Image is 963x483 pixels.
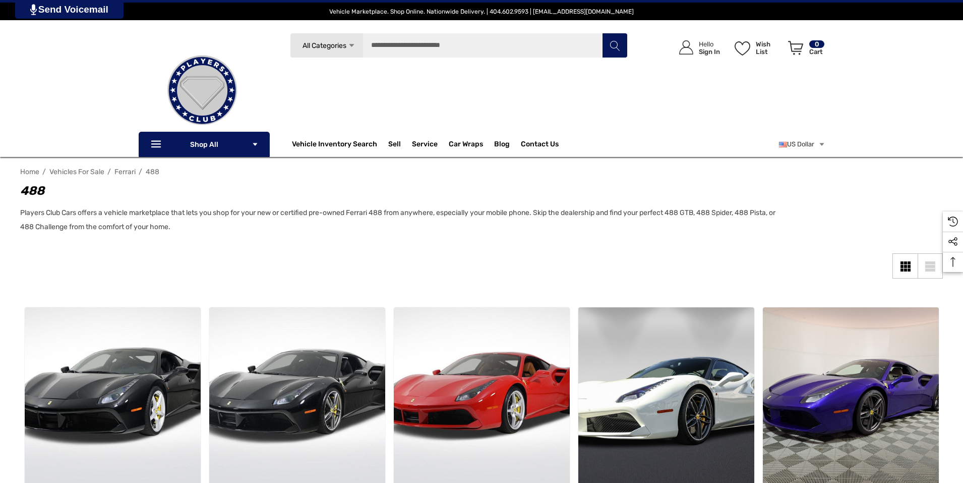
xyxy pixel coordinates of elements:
a: Cart with 0 items [784,30,825,70]
span: All Categories [302,41,346,50]
svg: Recently Viewed [948,217,958,227]
svg: Icon Arrow Down [348,42,355,49]
a: Vehicles For Sale [49,168,104,176]
p: Cart [809,48,824,56]
p: Hello [699,40,720,48]
p: Sign In [699,48,720,56]
a: 488 [146,168,159,176]
a: Blog [494,140,510,151]
a: Home [20,168,39,176]
p: Wish List [756,40,783,56]
a: Vehicle Inventory Search [292,140,377,151]
img: Players Club | Cars For Sale [152,40,253,141]
a: Ferrari [114,168,136,176]
a: Sell [388,134,412,154]
a: Grid View [892,253,918,279]
a: Wish List Wish List [730,30,784,65]
span: Car Wraps [449,140,483,151]
img: PjwhLS0gR2VuZXJhdG9yOiBHcmF2aXQuaW8gLS0+PHN2ZyB4bWxucz0iaHR0cDovL3d3dy53My5vcmcvMjAwMC9zdmciIHhtb... [30,4,37,15]
a: Service [412,140,438,151]
a: All Categories Icon Arrow Down Icon Arrow Up [290,33,363,58]
svg: Wish List [735,41,750,56]
a: List View [918,253,943,279]
span: Vehicle Marketplace. Shop Online. Nationwide Delivery. | 404.602.9593 | [EMAIL_ADDRESS][DOMAIN_NAME] [329,8,634,15]
svg: Icon Line [150,139,165,150]
p: Players Club Cars offers a vehicle marketplace that lets you shop for your new or certified pre-o... [20,206,776,234]
svg: Review Your Cart [788,41,803,55]
button: Search [602,33,627,58]
h1: 488 [20,182,776,200]
p: 0 [809,40,824,48]
svg: Top [943,257,963,267]
a: Sign in [668,30,725,65]
svg: Icon Arrow Down [252,141,259,148]
a: USD [779,134,825,154]
p: Shop All [139,132,270,157]
svg: Icon User Account [679,40,693,55]
a: Car Wraps [449,134,494,154]
a: Contact Us [521,140,559,151]
nav: Breadcrumb [20,163,943,181]
span: Sell [388,140,401,151]
svg: Social Media [948,237,958,247]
